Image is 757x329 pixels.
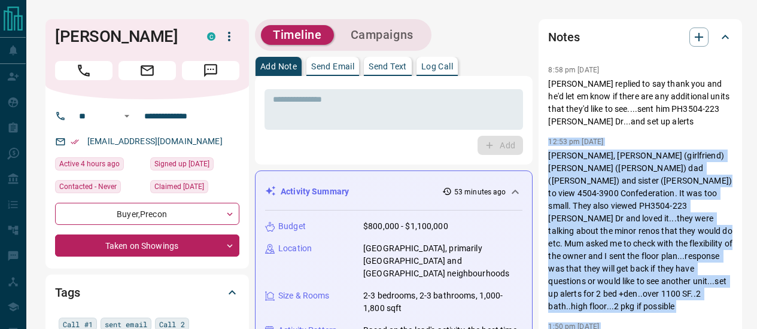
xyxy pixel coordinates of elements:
[278,220,306,233] p: Budget
[363,220,448,233] p: $800,000 - $1,100,000
[548,66,599,74] p: 8:58 pm [DATE]
[207,32,215,41] div: condos.ca
[55,203,239,225] div: Buyer , Precon
[55,278,239,307] div: Tags
[59,158,120,170] span: Active 4 hours ago
[421,62,453,71] p: Log Call
[55,157,144,174] div: Mon Oct 13 2025
[339,25,425,45] button: Campaigns
[55,283,80,302] h2: Tags
[548,23,732,51] div: Notes
[369,62,407,71] p: Send Text
[265,181,522,203] div: Activity Summary53 minutes ago
[260,62,297,71] p: Add Note
[311,62,354,71] p: Send Email
[71,138,79,146] svg: Email Verified
[120,109,134,123] button: Open
[87,136,223,146] a: [EMAIL_ADDRESS][DOMAIN_NAME]
[55,234,239,257] div: Taken on Showings
[278,290,330,302] p: Size & Rooms
[154,181,204,193] span: Claimed [DATE]
[548,138,603,146] p: 12:53 pm [DATE]
[281,185,349,198] p: Activity Summary
[150,157,239,174] div: Fri Jan 26 2024
[59,181,117,193] span: Contacted - Never
[261,25,334,45] button: Timeline
[55,61,113,80] span: Call
[363,290,522,315] p: 2-3 bedrooms, 2-3 bathrooms, 1,000-1,800 sqft
[548,150,732,313] p: [PERSON_NAME], [PERSON_NAME] (girlfriend) [PERSON_NAME] ([PERSON_NAME]) dad ([PERSON_NAME]) and s...
[278,242,312,255] p: Location
[182,61,239,80] span: Message
[118,61,176,80] span: Email
[363,242,522,280] p: [GEOGRAPHIC_DATA], primarily [GEOGRAPHIC_DATA] and [GEOGRAPHIC_DATA] neighbourhoods
[154,158,209,170] span: Signed up [DATE]
[454,187,506,197] p: 53 minutes ago
[548,28,579,47] h2: Notes
[55,27,189,46] h1: [PERSON_NAME]
[548,78,732,128] p: [PERSON_NAME] replied to say thank you and he'd let em know if there are any additional units tha...
[150,180,239,197] div: Thu Jan 23 2025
